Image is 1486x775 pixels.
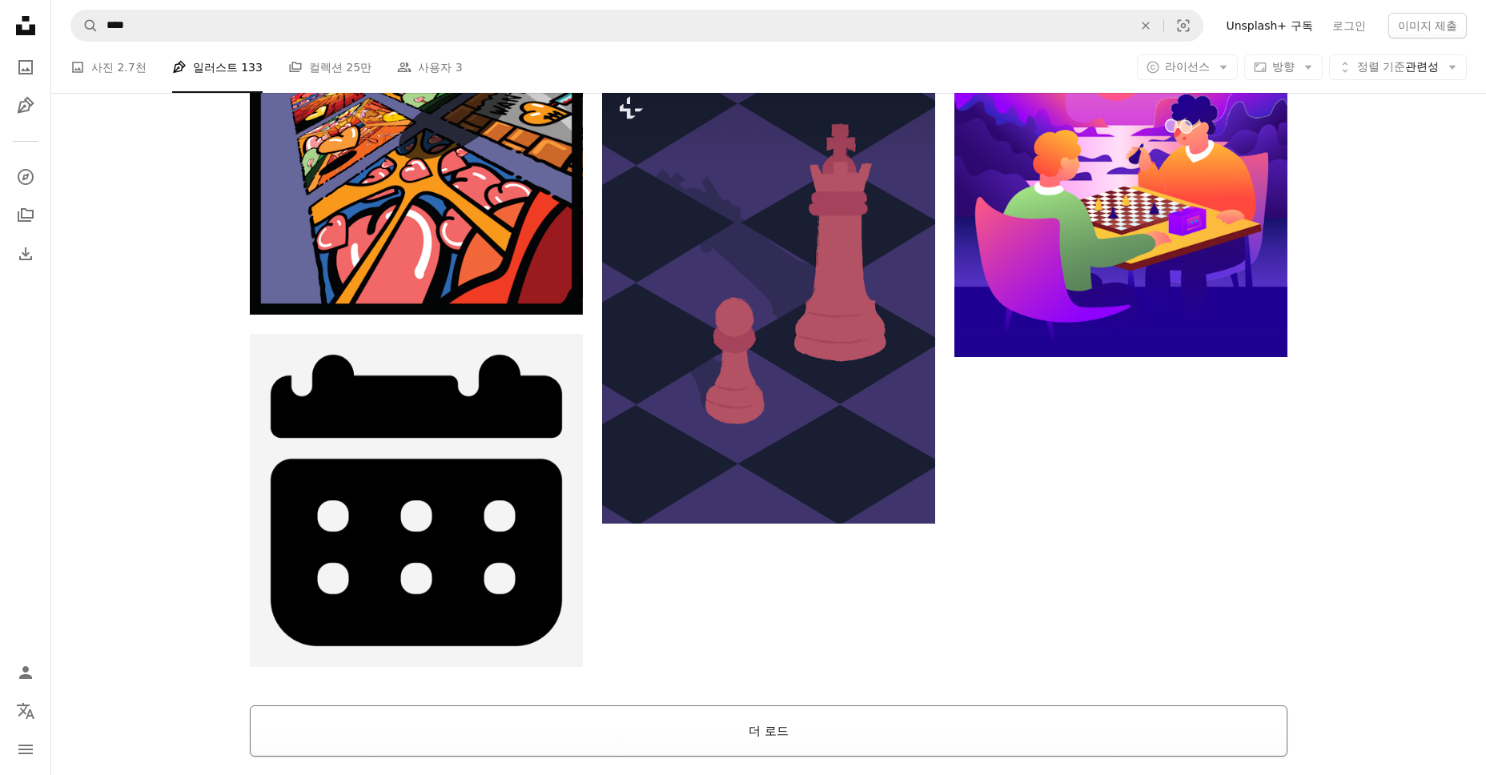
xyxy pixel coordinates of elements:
[1357,60,1405,73] span: 정렬 기준
[117,58,146,76] span: 2.7천
[602,294,935,308] a: 체스 말, 킹과 폰.
[1357,59,1439,75] span: 관련성
[10,695,42,727] button: 언어
[10,161,42,193] a: 탐색
[456,58,463,76] span: 3
[1323,13,1376,38] a: 로그인
[10,238,42,270] a: 다운로드 내역
[1388,13,1467,38] button: 이미지 제출
[70,42,147,93] a: 사진 2.7천
[1165,60,1210,73] span: 라이선스
[250,493,583,508] a: 일정의 흑백 아이콘
[1164,10,1203,41] button: 시각적 검색
[250,334,583,667] img: 일정의 흑백 아이콘
[1272,60,1295,73] span: 방향
[10,199,42,231] a: 컬렉션
[1216,13,1322,38] a: Unsplash+ 구독
[10,733,42,765] button: 메뉴
[288,42,371,93] a: 컬렉션 25만
[954,174,1287,188] a: 고요한 일몰 풍경을 배경으로 전략적인 체스 경기에 종사하는 두 남자를 보여주는 경치 좋은 벡터 그림. 석양의 따뜻한 색조는 매혹적인 분위기를 조성하여 지적 결투의 사색적인 성...
[70,10,1203,42] form: 사이트 전체에서 이미지 찾기
[1128,10,1163,41] button: 삭제
[346,58,371,76] span: 25만
[10,657,42,689] a: 로그인 / 가입
[1137,54,1238,80] button: 라이선스
[1329,54,1467,80] button: 정렬 기준관련성
[10,10,42,45] a: 홈 — Unsplash
[397,42,462,93] a: 사용자 3
[602,79,935,524] img: 체스 말, 킹과 폰.
[1244,54,1323,80] button: 방향
[250,705,1287,757] button: 더 로드
[10,51,42,83] a: 사진
[71,10,98,41] button: Unsplash 검색
[10,90,42,122] a: 일러스트
[954,6,1287,357] img: 고요한 일몰 풍경을 배경으로 전략적인 체스 경기에 종사하는 두 남자를 보여주는 경치 좋은 벡터 그림. 석양의 따뜻한 색조는 매혹적인 분위기를 조성하여 지적 결투의 사색적인 성...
